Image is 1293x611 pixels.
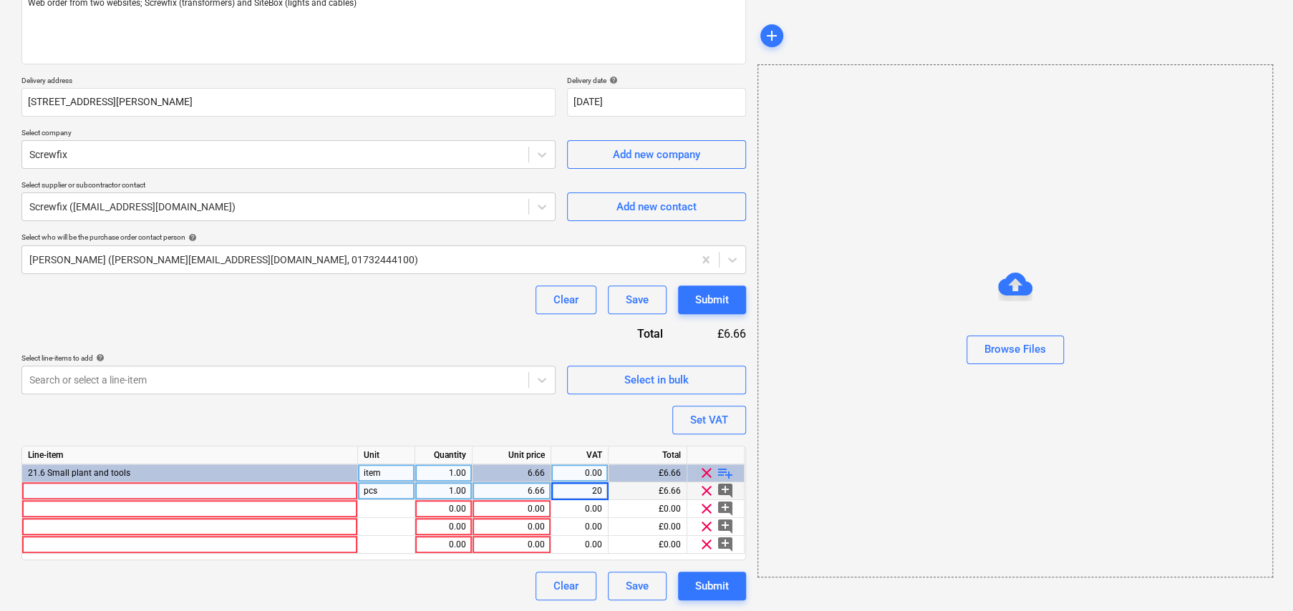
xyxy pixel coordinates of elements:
input: Delivery date not specified [567,88,746,117]
div: Add new company [613,145,700,164]
div: £0.00 [609,500,687,518]
div: Set VAT [690,411,728,429]
span: help [606,76,618,84]
p: Select company [21,128,556,140]
div: Quantity [415,446,473,464]
div: £6.66 [609,482,687,500]
div: 0.00 [557,464,602,482]
div: Select who will be the purchase order contact person [21,233,746,242]
div: Delivery date [567,76,746,85]
button: Select in bulk [567,366,746,394]
span: clear [698,500,715,517]
span: playlist_add [717,464,734,482]
div: £6.66 [686,326,746,342]
div: Total [609,446,687,464]
iframe: Chat Widget [1221,542,1293,611]
div: 0.00 [557,500,602,518]
div: 1.00 [421,482,466,500]
button: Add new contact [567,192,746,221]
button: Browse Files [967,336,1064,364]
button: Submit [678,285,746,314]
input: Delivery address [21,88,556,117]
div: 0.00 [557,518,602,536]
button: Set VAT [672,406,746,434]
div: Select line-items to add [21,353,556,363]
span: add_comment [717,536,734,553]
span: 21.6 Small plant and tools [28,468,130,478]
button: Save [608,285,667,314]
div: Select in bulk [624,371,689,389]
div: Unit [358,446,415,464]
div: Clear [553,577,578,595]
div: 0.00 [421,500,466,518]
div: item [358,464,415,482]
button: Save [608,572,667,600]
div: £0.00 [609,536,687,554]
div: Browse Files [984,340,1046,358]
div: 0.00 [478,536,545,554]
span: clear [698,464,715,482]
span: add_comment [717,500,734,517]
button: Clear [536,285,596,314]
div: Save [626,290,649,309]
span: add_comment [717,482,734,499]
div: Total [560,326,686,342]
div: 6.66 [478,482,545,500]
button: Add new company [567,140,746,169]
div: £6.66 [609,464,687,482]
div: Add new contact [616,197,697,216]
div: 0.00 [421,518,466,536]
span: clear [698,518,715,535]
div: Browse Files [757,64,1273,577]
div: 0.00 [557,536,602,554]
div: 0.00 [421,536,466,554]
div: pcs [358,482,415,500]
div: 0.00 [478,500,545,518]
span: help [93,353,105,362]
button: Clear [536,572,596,600]
div: Line-item [22,446,358,464]
div: Clear [553,290,578,309]
div: 6.66 [478,464,545,482]
div: Submit [695,577,729,595]
div: £0.00 [609,518,687,536]
p: Select supplier or subcontractor contact [21,180,556,192]
div: Save [626,577,649,595]
div: 0.00 [478,518,545,536]
div: VAT [551,446,609,464]
div: Submit [695,290,729,309]
p: Delivery address [21,76,556,88]
span: add [763,27,780,44]
span: clear [698,536,715,553]
span: add_comment [717,518,734,535]
button: Submit [678,572,746,600]
span: clear [698,482,715,499]
span: help [185,233,197,242]
div: 1.00 [421,464,466,482]
div: Unit price [473,446,551,464]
